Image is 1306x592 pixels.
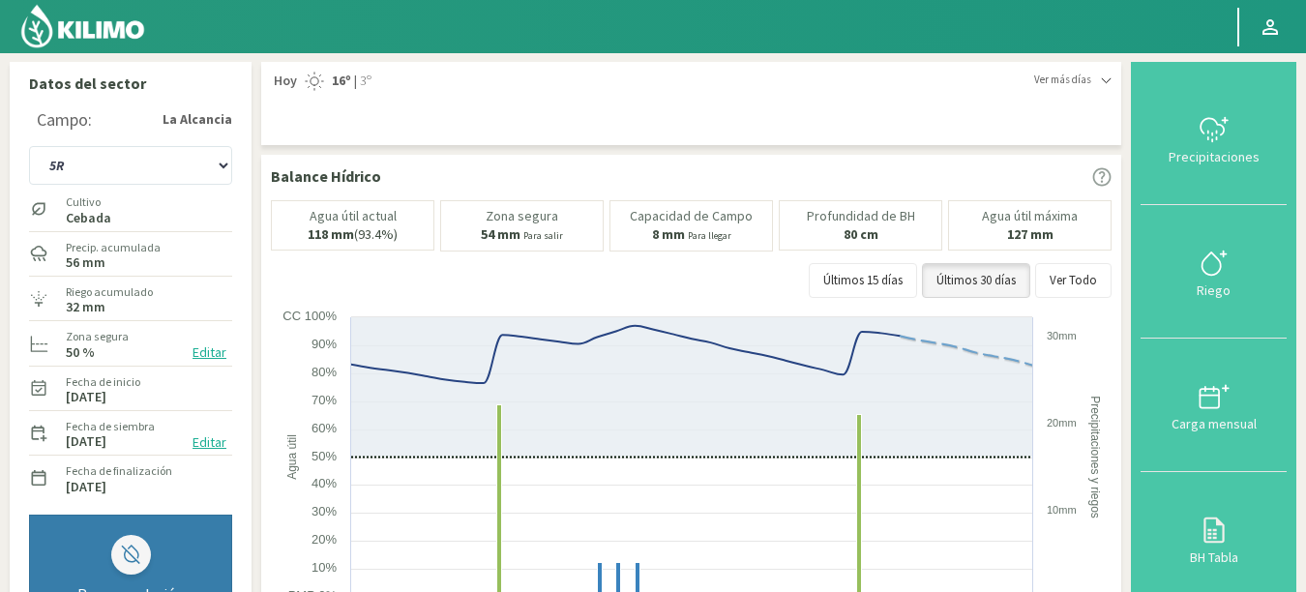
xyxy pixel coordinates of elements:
[66,373,140,391] label: Fecha de inicio
[312,476,337,490] text: 40%
[922,263,1030,298] button: Últimos 30 días
[1141,72,1287,205] button: Precipitaciones
[688,229,731,242] small: Para llegar
[66,256,105,269] label: 56 mm
[66,328,129,345] label: Zona segura
[982,209,1078,223] p: Agua útil máxima
[1146,550,1281,564] div: BH Tabla
[312,337,337,351] text: 90%
[66,193,111,211] label: Cultivo
[1088,396,1102,518] text: Precipitaciones y riegos
[66,346,95,359] label: 50 %
[312,393,337,407] text: 70%
[1146,150,1281,163] div: Precipitaciones
[271,72,297,91] span: Hoy
[66,301,105,313] label: 32 mm
[486,209,558,223] p: Zona segura
[1007,225,1054,243] b: 127 mm
[844,225,878,243] b: 80 cm
[312,560,337,575] text: 10%
[37,110,92,130] div: Campo:
[630,209,753,223] p: Capacidad de Campo
[523,229,563,242] small: Para salir
[312,449,337,463] text: 50%
[308,225,354,243] b: 118 mm
[1047,330,1077,341] text: 30mm
[809,263,917,298] button: Últimos 15 días
[312,421,337,435] text: 60%
[481,225,520,243] b: 54 mm
[652,225,685,243] b: 8 mm
[66,462,172,480] label: Fecha de finalización
[1047,417,1077,429] text: 20mm
[271,164,381,188] p: Balance Hídrico
[807,209,915,223] p: Profundidad de BH
[187,341,232,364] button: Editar
[308,227,398,242] p: (93.4%)
[312,504,337,518] text: 30%
[357,72,371,91] span: 3º
[66,239,161,256] label: Precip. acumulada
[1146,283,1281,297] div: Riego
[19,3,146,49] img: Kilimo
[29,72,232,95] p: Datos del sector
[66,418,155,435] label: Fecha de siembra
[1141,205,1287,339] button: Riego
[1035,263,1112,298] button: Ver Todo
[1146,417,1281,430] div: Carga mensual
[66,283,153,301] label: Riego acumulado
[312,365,337,379] text: 80%
[282,309,337,323] text: CC 100%
[66,391,106,403] label: [DATE]
[285,434,299,480] text: Agua útil
[312,532,337,547] text: 20%
[354,72,357,91] span: |
[332,72,351,89] strong: 16º
[66,212,111,224] label: Cebada
[163,109,232,130] strong: La Alcancia
[1141,339,1287,472] button: Carga mensual
[66,435,106,448] label: [DATE]
[1047,504,1077,516] text: 10mm
[1034,72,1091,88] span: Ver más días
[310,209,397,223] p: Agua útil actual
[187,431,232,454] button: Editar
[66,481,106,493] label: [DATE]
